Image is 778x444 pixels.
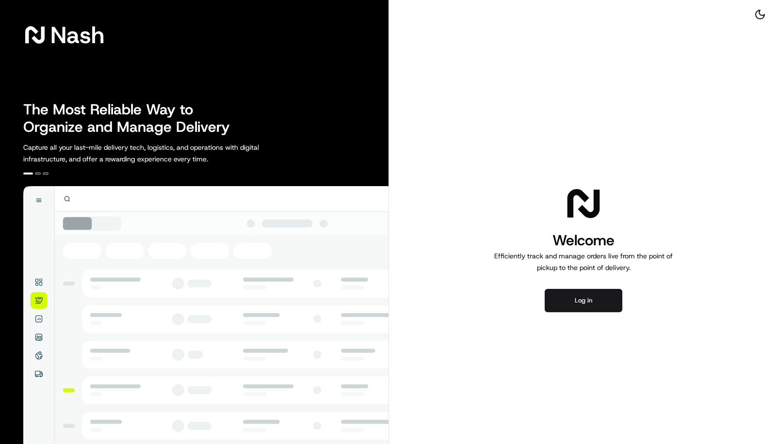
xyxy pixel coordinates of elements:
p: Capture all your last-mile delivery tech, logistics, and operations with digital infrastructure, ... [23,142,303,165]
h1: Welcome [490,231,677,250]
p: Efficiently track and manage orders live from the point of pickup to the point of delivery. [490,250,677,273]
h2: The Most Reliable Way to Organize and Manage Delivery [23,101,241,136]
span: Nash [50,25,104,45]
button: Log in [545,289,622,312]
